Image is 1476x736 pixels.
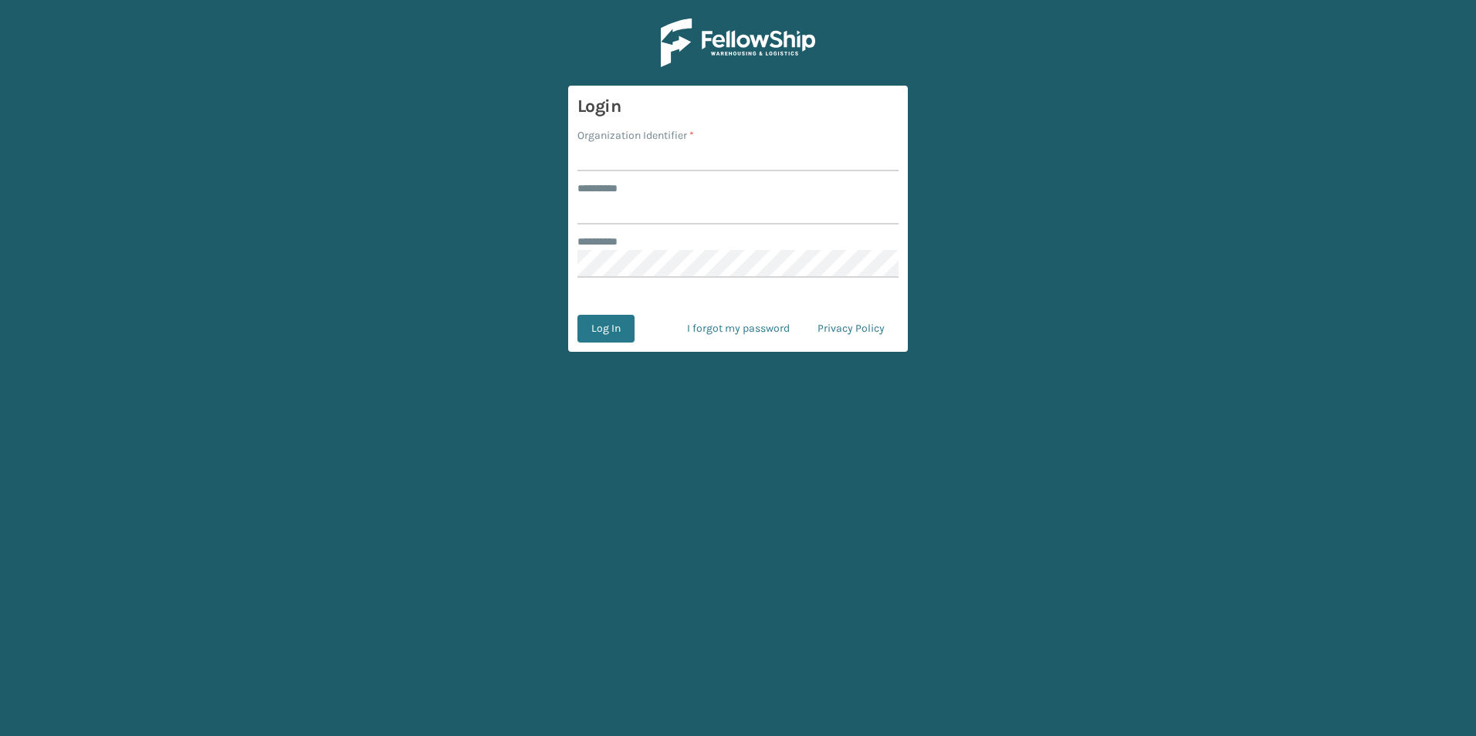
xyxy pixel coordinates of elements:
[577,315,635,343] button: Log In
[577,127,694,143] label: Organization Identifier
[673,315,804,343] a: I forgot my password
[577,95,899,118] h3: Login
[661,19,815,67] img: Logo
[804,315,899,343] a: Privacy Policy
